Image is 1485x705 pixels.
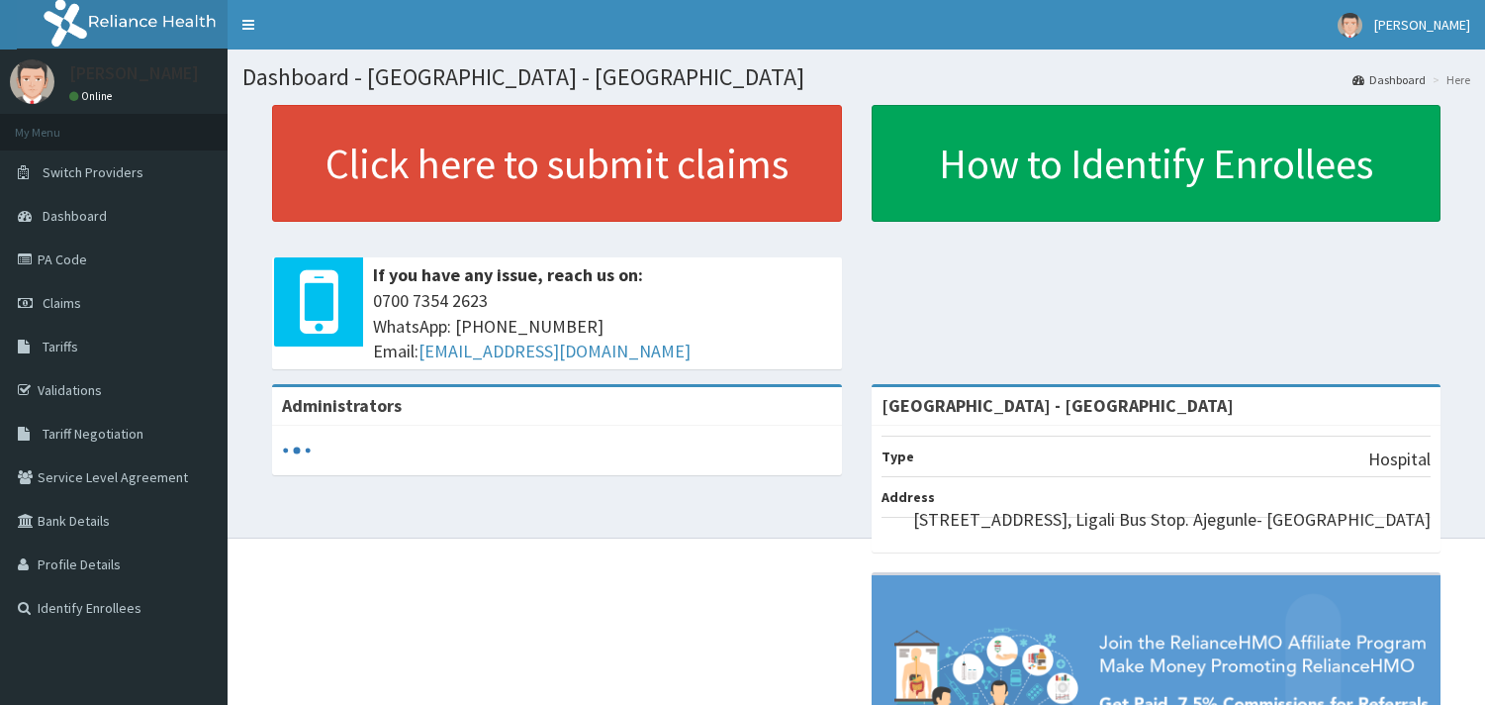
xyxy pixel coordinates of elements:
span: Dashboard [43,207,107,225]
span: Claims [43,294,81,312]
a: Dashboard [1352,71,1426,88]
strong: [GEOGRAPHIC_DATA] - [GEOGRAPHIC_DATA] [882,394,1234,417]
b: Administrators [282,394,402,417]
a: [EMAIL_ADDRESS][DOMAIN_NAME] [418,340,691,362]
img: User Image [1338,13,1362,38]
span: Tariffs [43,338,78,355]
p: Hospital [1368,447,1431,472]
b: If you have any issue, reach us on: [373,263,643,286]
span: [PERSON_NAME] [1374,16,1470,34]
b: Type [882,448,914,465]
a: How to Identify Enrollees [872,105,1441,222]
li: Here [1428,71,1470,88]
a: Online [69,89,117,103]
p: [PERSON_NAME] [69,64,199,82]
span: Tariff Negotiation [43,425,143,443]
img: User Image [10,59,54,104]
svg: audio-loading [282,436,312,465]
a: Click here to submit claims [272,105,842,222]
h1: Dashboard - [GEOGRAPHIC_DATA] - [GEOGRAPHIC_DATA] [242,64,1470,90]
span: Switch Providers [43,163,143,181]
p: [STREET_ADDRESS], Ligali Bus Stop. Ajegunle- [GEOGRAPHIC_DATA] [913,507,1431,533]
span: 0700 7354 2623 WhatsApp: [PHONE_NUMBER] Email: [373,288,832,364]
b: Address [882,488,935,506]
